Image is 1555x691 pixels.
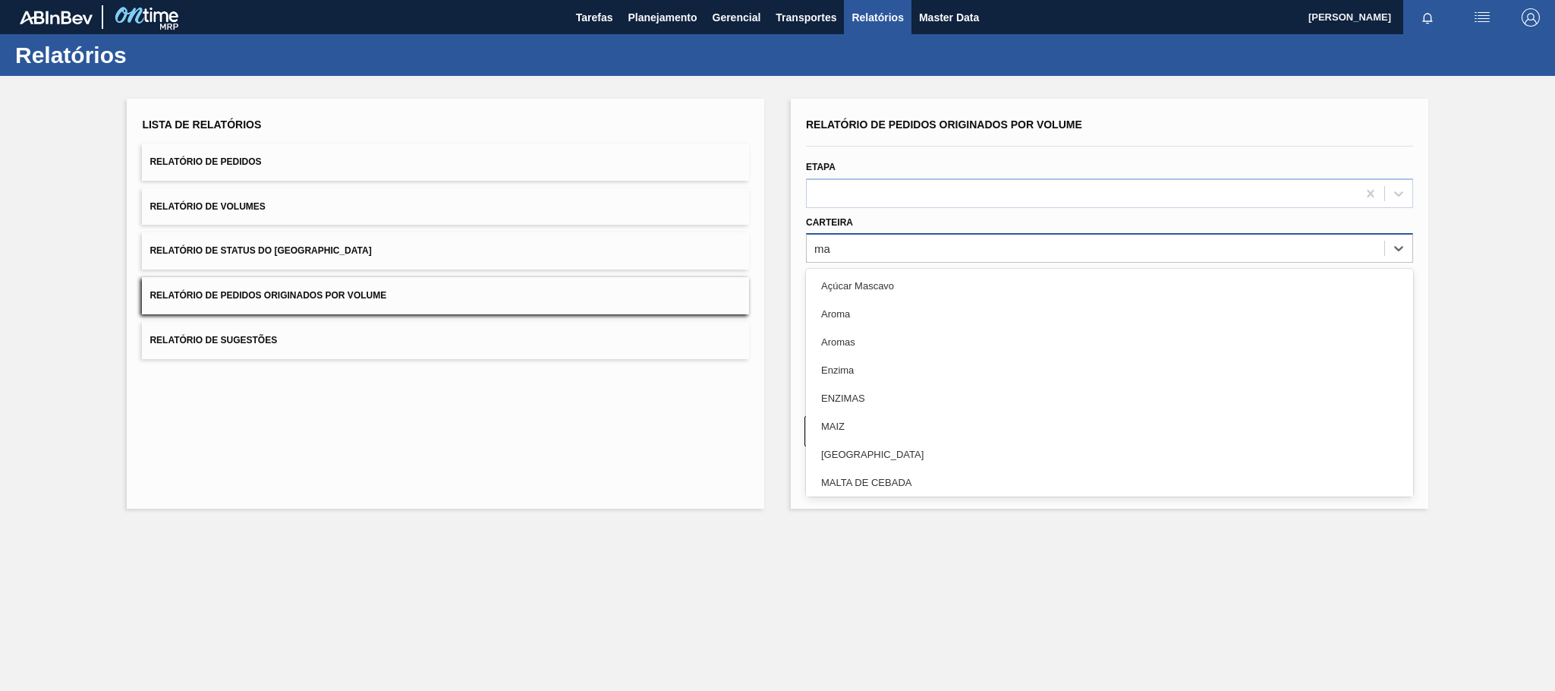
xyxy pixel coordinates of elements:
[806,300,1413,328] div: Aroma
[806,412,1413,440] div: MAIZ
[150,290,386,301] span: Relatório de Pedidos Originados por Volume
[150,156,261,167] span: Relatório de Pedidos
[142,118,261,131] span: Lista de Relatórios
[776,8,836,27] span: Transportes
[806,328,1413,356] div: Aromas
[806,162,836,172] label: Etapa
[919,8,979,27] span: Master Data
[806,469,1413,497] div: MALTA DE CEBADA
[806,356,1413,384] div: Enzima
[142,144,749,181] button: Relatório de Pedidos
[806,217,853,228] label: Carteira
[142,188,749,226] button: Relatório de Volumes
[1522,8,1540,27] img: Logout
[713,8,761,27] span: Gerencial
[851,8,903,27] span: Relatórios
[628,8,697,27] span: Planejamento
[142,277,749,314] button: Relatório de Pedidos Originados por Volume
[806,272,1413,300] div: Açúcar Mascavo
[1403,7,1452,28] button: Notificações
[150,245,371,256] span: Relatório de Status do [GEOGRAPHIC_DATA]
[806,384,1413,412] div: ENZIMAS
[20,11,93,24] img: TNhmsLtSVTkK8tSr43FrP2fwEKptu5GPRR3wAAAABJRU5ErkJggg==
[150,335,277,345] span: Relatório de Sugestões
[150,201,265,212] span: Relatório de Volumes
[15,46,285,64] h1: Relatórios
[804,416,1102,446] button: Limpar
[142,322,749,359] button: Relatório de Sugestões
[142,232,749,270] button: Relatório de Status do [GEOGRAPHIC_DATA]
[1473,8,1491,27] img: userActions
[576,8,613,27] span: Tarefas
[806,118,1082,131] span: Relatório de Pedidos Originados por Volume
[806,440,1413,469] div: [GEOGRAPHIC_DATA]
